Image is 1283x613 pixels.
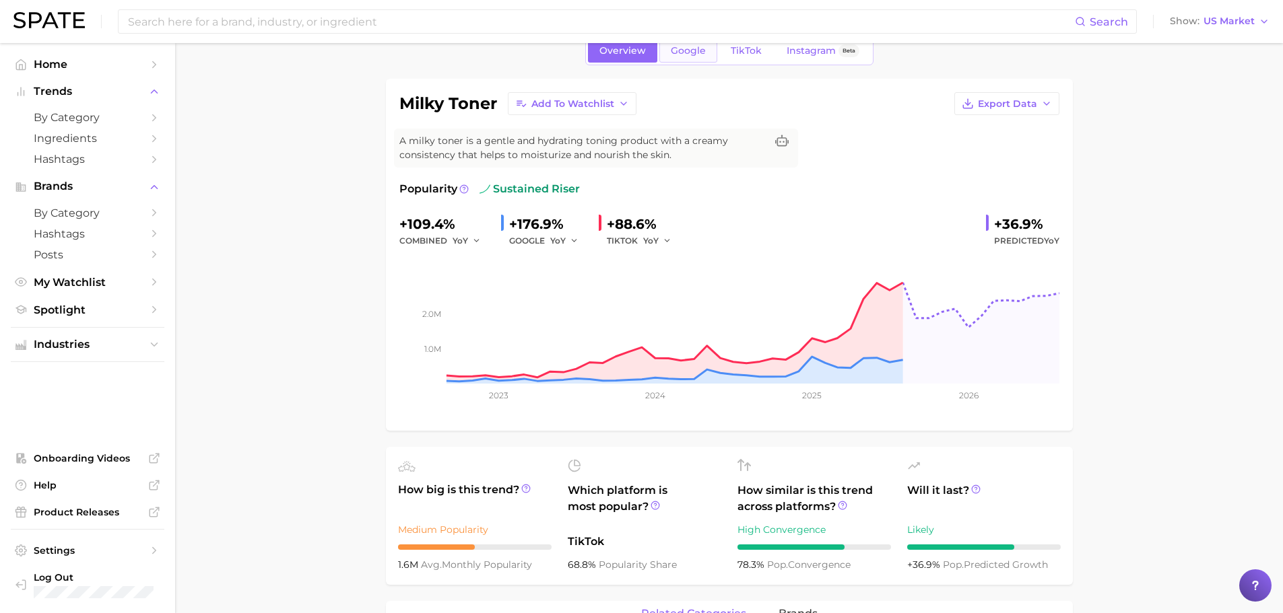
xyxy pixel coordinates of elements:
tspan: 2024 [645,390,665,400]
span: How big is this trend? [398,482,552,515]
button: Add to Watchlist [508,92,636,115]
span: Spotlight [34,303,141,316]
button: ShowUS Market [1166,13,1273,30]
span: predicted growth [943,558,1048,571]
img: sustained riser [480,184,490,194]
span: convergence [767,558,851,571]
span: 1.6m [398,558,421,571]
button: Trends [11,81,164,102]
span: A milky toner is a gentle and hydrating toning product with a creamy consistency that helps to mo... [399,134,766,162]
span: Settings [34,544,141,556]
span: Trends [34,85,141,98]
span: Posts [34,248,141,261]
abbr: popularity index [943,558,964,571]
span: Instagram [787,45,836,57]
span: Overview [599,45,646,57]
span: Which platform is most popular? [568,482,721,527]
span: YoY [453,235,468,246]
span: YoY [643,235,659,246]
a: Hashtags [11,223,164,244]
div: 7 / 10 [907,544,1061,550]
span: Add to Watchlist [531,98,614,110]
abbr: popularity index [767,558,788,571]
span: Beta [843,45,855,57]
a: My Watchlist [11,272,164,293]
abbr: average [421,558,442,571]
span: Popularity [399,181,457,197]
span: YoY [550,235,566,246]
span: Show [1170,17,1199,25]
div: 7 / 10 [737,544,891,550]
a: Log out. Currently logged in with e-mail meghnar@oddity.com. [11,567,164,602]
tspan: 2026 [958,390,978,400]
span: TikTok [731,45,762,57]
span: by Category [34,207,141,219]
div: +88.6% [607,213,681,235]
span: Onboarding Videos [34,452,141,464]
a: Spotlight [11,299,164,320]
span: How similar is this trend across platforms? [737,482,891,515]
span: 68.8% [568,558,599,571]
span: My Watchlist [34,276,141,289]
div: Likely [907,521,1061,538]
div: +176.9% [509,213,588,235]
a: Help [11,475,164,495]
span: 78.3% [737,558,767,571]
div: combined [399,233,490,249]
tspan: 2023 [489,390,508,400]
button: YoY [550,233,579,249]
span: sustained riser [480,181,580,197]
a: by Category [11,203,164,223]
span: Search [1090,15,1128,28]
span: Google [671,45,706,57]
span: Ingredients [34,132,141,145]
tspan: 2025 [802,390,822,400]
button: Export Data [954,92,1059,115]
span: Log Out [34,571,154,583]
span: +36.9% [907,558,943,571]
span: US Market [1204,17,1255,25]
a: Settings [11,540,164,561]
span: monthly popularity [421,558,532,571]
span: Predicted [994,233,1059,249]
span: Home [34,58,141,71]
button: Industries [11,334,164,355]
span: Industries [34,338,141,351]
img: SPATE [13,12,85,28]
input: Search here for a brand, industry, or ingredient [127,10,1075,33]
div: +109.4% [399,213,490,235]
span: by Category [34,111,141,124]
div: 5 / 10 [398,544,552,550]
a: Home [11,54,164,75]
button: Brands [11,176,164,196]
a: by Category [11,107,164,128]
a: Onboarding Videos [11,448,164,468]
h1: milky toner [399,96,497,112]
span: Product Releases [34,506,141,518]
a: InstagramBeta [775,39,871,63]
span: Export Data [978,98,1037,110]
div: GOOGLE [509,233,588,249]
span: popularity share [599,558,677,571]
button: YoY [643,233,672,249]
div: Medium Popularity [398,521,552,538]
span: Hashtags [34,153,141,166]
span: Brands [34,180,141,192]
a: TikTok [719,39,773,63]
div: High Convergence [737,521,891,538]
span: YoY [1044,236,1059,246]
div: TIKTOK [607,233,681,249]
a: Product Releases [11,502,164,522]
a: Google [659,39,717,63]
button: YoY [453,233,482,249]
span: Help [34,479,141,491]
a: Ingredients [11,128,164,149]
a: Posts [11,244,164,265]
span: TikTok [568,534,721,550]
div: +36.9% [994,213,1059,235]
span: Will it last? [907,482,1061,515]
a: Overview [588,39,657,63]
a: Hashtags [11,149,164,170]
span: Hashtags [34,227,141,240]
